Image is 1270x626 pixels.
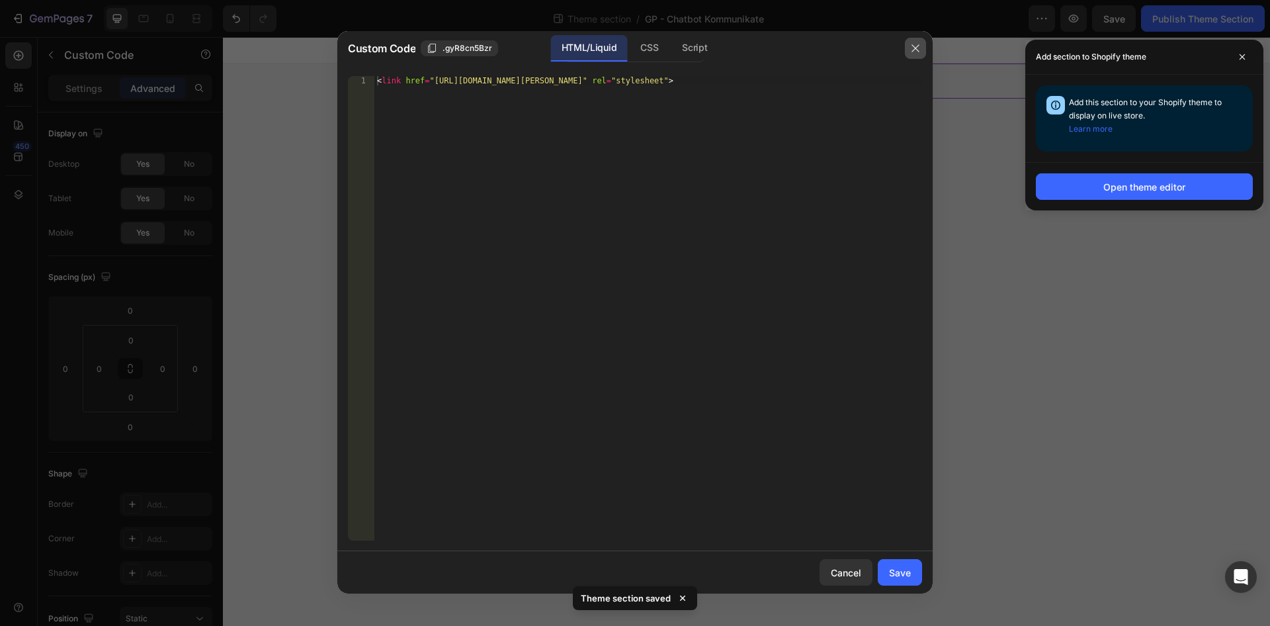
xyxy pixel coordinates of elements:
[116,37,931,51] p: Publish the page to see the content.
[1036,50,1146,64] p: Add section to Shopify theme
[1036,173,1253,200] button: Open theme editor
[421,40,498,56] button: .gyR8cn5Bzr
[1069,122,1113,136] button: Learn more
[831,566,861,580] div: Cancel
[671,35,718,62] div: Script
[551,35,627,62] div: HTML/Liquid
[443,42,492,54] span: .gyR8cn5Bzr
[116,72,931,86] p: Publish the page to see the content.
[820,559,872,586] button: Cancel
[116,107,931,121] p: Publish the page to see the content.
[1069,97,1222,134] span: Add this section to your Shopify theme to display on live store.
[517,67,530,77] div: 0
[132,68,189,80] div: Custom Code
[630,35,669,62] div: CSS
[878,559,922,586] button: Save
[889,566,911,580] div: Save
[348,76,374,85] div: 1
[1225,561,1257,593] div: Open Intercom Messenger
[348,40,415,56] span: Custom Code
[581,592,671,605] p: Theme section saved
[1103,180,1185,194] div: Open theme editor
